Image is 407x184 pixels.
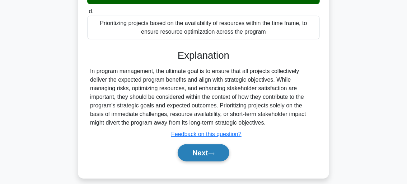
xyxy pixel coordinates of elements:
h3: Explanation [92,49,315,61]
div: In program management, the ultimate goal is to ensure that all projects collectively deliver the ... [90,67,317,127]
div: Prioritizing projects based on the availability of resources within the time frame, to ensure res... [87,16,320,39]
span: d. [89,8,93,14]
button: Next [178,144,229,161]
a: Feedback on this question? [171,131,242,137]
